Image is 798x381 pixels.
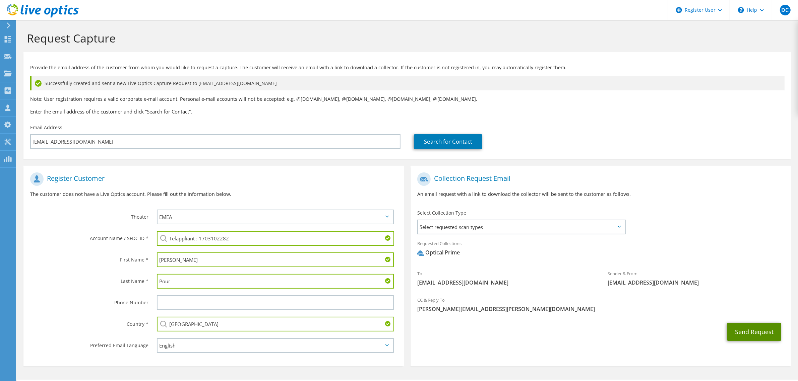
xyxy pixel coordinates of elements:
[417,191,784,198] p: An email request with a link to download the collector will be sent to the customer as follows.
[601,266,791,290] div: Sender & From
[411,293,791,316] div: CC & Reply To
[30,210,148,220] label: Theater
[30,252,148,263] label: First Name *
[727,323,781,341] button: Send Request
[738,7,744,13] svg: \n
[417,305,784,313] span: [PERSON_NAME][EMAIL_ADDRESS][PERSON_NAME][DOMAIN_NAME]
[414,134,482,149] a: Search for Contact
[417,172,781,186] h1: Collection Request Email
[30,95,785,103] p: Note: User registration requires a valid corporate e-mail account. Personal e-mail accounts will ...
[30,124,62,131] label: Email Address
[417,279,594,286] span: [EMAIL_ADDRESS][DOMAIN_NAME]
[30,191,397,198] p: The customer does not have a Live Optics account. Please fill out the information below.
[418,220,624,234] span: Select requested scan types
[30,231,148,242] label: Account Name / SFDC ID *
[30,338,148,349] label: Preferred Email Language
[45,80,277,87] span: Successfully created and sent a new Live Optics Capture Request to [EMAIL_ADDRESS][DOMAIN_NAME]
[30,317,148,327] label: Country *
[411,266,601,290] div: To
[411,236,791,263] div: Requested Collections
[30,108,785,115] h3: Enter the email address of the customer and click “Search for Contact”.
[27,31,785,45] h1: Request Capture
[417,210,466,216] label: Select Collection Type
[780,5,791,15] span: DC
[417,249,460,256] div: Optical Prime
[608,279,785,286] span: [EMAIL_ADDRESS][DOMAIN_NAME]
[30,64,785,71] p: Provide the email address of the customer from whom you would like to request a capture. The cust...
[30,295,148,306] label: Phone Number
[30,274,148,285] label: Last Name *
[30,172,394,186] h1: Register Customer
